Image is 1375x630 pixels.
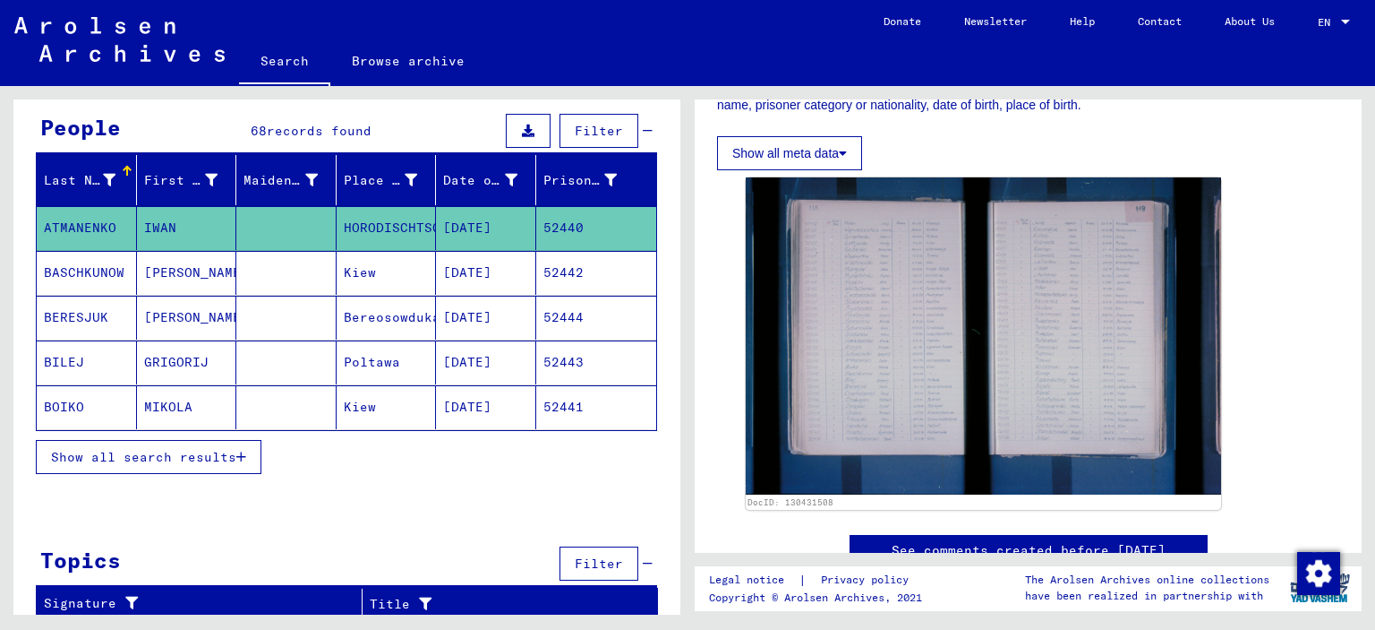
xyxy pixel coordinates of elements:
mat-cell: [DATE] [436,341,536,384]
div: First Name [144,166,241,194]
a: DocID: 130431508 [747,497,833,507]
div: Title [370,590,640,618]
a: See comments created before [DATE] [892,541,1166,560]
mat-cell: BILEJ [37,341,137,384]
mat-cell: GRIGORIJ [137,341,237,384]
mat-cell: [DATE] [436,296,536,340]
mat-cell: [PERSON_NAME] [137,251,237,295]
div: People [40,111,121,143]
div: Prisoner # [543,166,640,194]
div: Signature [44,590,366,618]
span: Filter [575,556,623,572]
mat-cell: BERESJUK [37,296,137,340]
mat-cell: Kiew [337,251,437,295]
mat-header-cell: Date of Birth [436,155,536,205]
div: Last Name [44,171,115,190]
mat-cell: [DATE] [436,251,536,295]
img: yv_logo.png [1286,565,1354,610]
div: | [709,571,930,590]
div: Maiden Name [243,166,340,194]
mat-cell: 52443 [536,341,657,384]
span: 68 [251,123,267,139]
button: Show all search results [36,440,261,474]
mat-cell: 52441 [536,385,657,429]
span: Show all search results [51,449,236,465]
img: Arolsen_neg.svg [14,17,225,62]
div: Topics [40,544,121,576]
a: Legal notice [709,571,799,590]
mat-cell: Poltawa [337,341,437,384]
button: Show all meta data [717,136,862,170]
mat-cell: BASCHKUNOW [37,251,137,295]
a: Privacy policy [807,571,930,590]
mat-cell: HORODISCHTSCHE [337,206,437,250]
mat-cell: IWAN [137,206,237,250]
mat-cell: 52440 [536,206,657,250]
span: Filter [575,123,623,139]
div: Maiden Name [243,171,318,190]
mat-cell: [PERSON_NAME] [137,296,237,340]
mat-cell: 52444 [536,296,657,340]
mat-cell: MIKOLA [137,385,237,429]
span: EN [1318,16,1337,29]
mat-cell: BOIKO [37,385,137,429]
div: First Name [144,171,218,190]
a: Browse archive [330,39,486,82]
mat-header-cell: Maiden Name [236,155,337,205]
div: Place of Birth [344,166,440,194]
mat-cell: ATMANENKO [37,206,137,250]
div: Signature [44,594,348,613]
mat-cell: 52442 [536,251,657,295]
mat-cell: Kiew [337,385,437,429]
mat-header-cell: Place of Birth [337,155,437,205]
div: Title [370,595,622,614]
mat-header-cell: First Name [137,155,237,205]
div: Prisoner # [543,171,618,190]
p: have been realized in partnership with [1025,588,1269,604]
button: Filter [559,547,638,581]
img: Change consent [1297,552,1340,595]
mat-cell: Bereosowduka [337,296,437,340]
a: Search [239,39,330,86]
mat-header-cell: Last Name [37,155,137,205]
mat-cell: [DATE] [436,206,536,250]
p: The Arolsen Archives online collections [1025,572,1269,588]
div: Date of Birth [443,166,540,194]
mat-header-cell: Prisoner # [536,155,657,205]
div: Last Name [44,166,138,194]
span: records found [267,123,372,139]
mat-cell: [DATE] [436,385,536,429]
p: Copyright © Arolsen Archives, 2021 [709,590,930,606]
button: Filter [559,114,638,148]
div: Place of Birth [344,171,418,190]
div: Date of Birth [443,171,517,190]
img: 001.jpg [746,177,1221,495]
